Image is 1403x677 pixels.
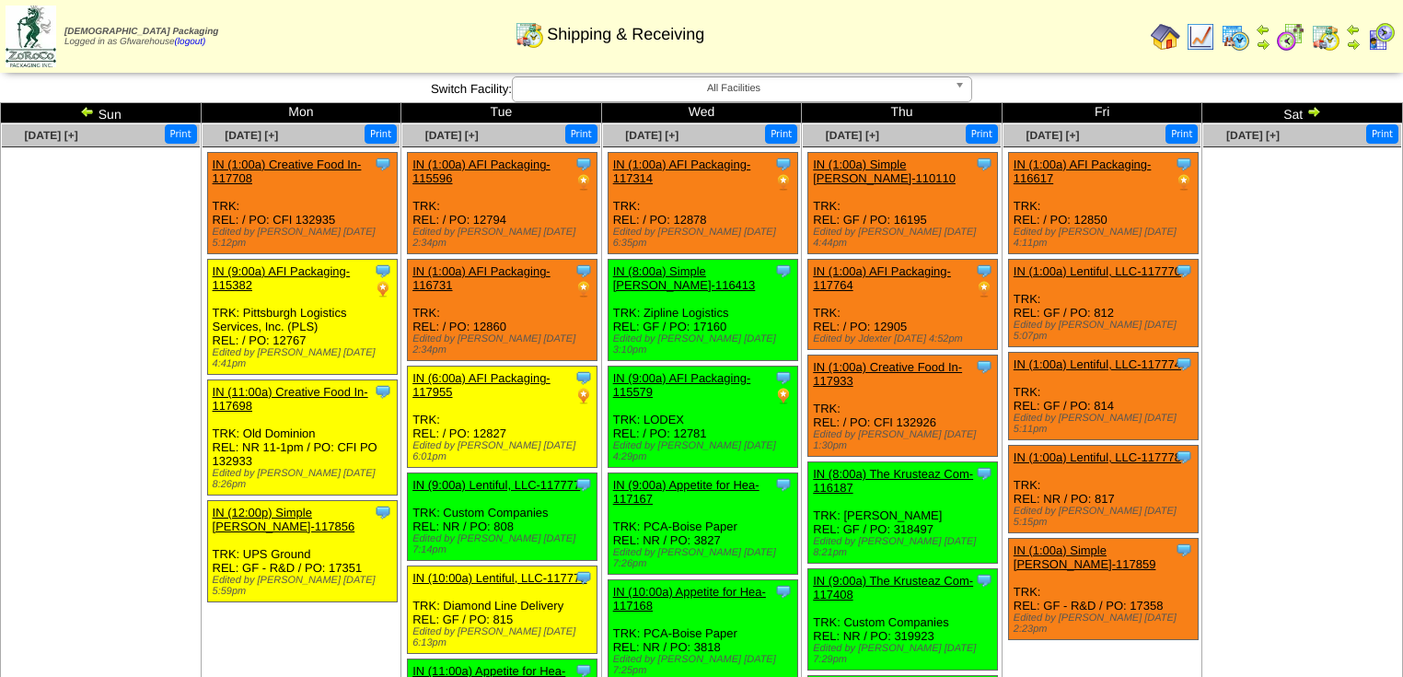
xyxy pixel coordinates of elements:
div: TRK: REL: GF / PO: 814 [1008,353,1198,440]
div: TRK: Pittsburgh Logistics Services, Inc. (PLS) REL: / PO: 12767 [207,260,397,375]
img: home.gif [1151,22,1180,52]
div: TRK: REL: / PO: 12850 [1008,153,1198,254]
div: Edited by [PERSON_NAME] [DATE] 8:21pm [813,536,997,558]
div: Edited by [PERSON_NAME] [DATE] 6:13pm [412,626,597,648]
a: IN (1:00a) Lentiful, LLC-117778 [1014,450,1181,464]
img: Tooltip [1175,541,1193,559]
div: Edited by [PERSON_NAME] [DATE] 4:41pm [213,347,397,369]
span: Shipping & Receiving [547,25,704,44]
a: IN (9:00a) AFI Packaging-115579 [613,371,751,399]
a: IN (6:00a) AFI Packaging-117955 [412,371,551,399]
div: TRK: REL: / PO: CFI 132926 [808,356,998,457]
div: Edited by [PERSON_NAME] [DATE] 2:34pm [412,227,597,249]
button: Print [565,124,597,144]
img: arrowleft.gif [1346,22,1361,37]
a: (logout) [175,37,206,47]
img: Tooltip [975,262,993,280]
img: arrowleft.gif [80,104,95,119]
img: Tooltip [975,464,993,483]
span: Logged in as Gfwarehouse [64,27,218,47]
img: arrowright.gif [1346,37,1361,52]
img: PO [374,280,392,298]
a: IN (12:00p) Simple [PERSON_NAME]-117856 [213,506,355,533]
a: [DATE] [+] [625,129,678,142]
img: Tooltip [975,571,993,589]
a: IN (9:00a) Appetite for Hea-117167 [613,478,759,506]
a: IN (1:00a) AFI Packaging-117764 [813,264,951,292]
img: Tooltip [374,382,392,401]
div: TRK: Diamond Line Delivery REL: GF / PO: 815 [408,566,597,654]
div: TRK: Zipline Logistics REL: GF / PO: 17160 [608,260,797,361]
img: PO [574,173,593,192]
a: IN (1:00a) AFI Packaging-115596 [412,158,551,185]
img: arrowright.gif [1306,104,1321,119]
button: Print [966,124,998,144]
div: Edited by [PERSON_NAME] [DATE] 7:14pm [412,533,597,555]
a: IN (10:00a) Appetite for Hea-117168 [613,585,766,613]
div: TRK: REL: GF - R&D / PO: 17358 [1008,539,1198,640]
img: Tooltip [574,368,593,387]
a: IN (1:00a) Lentiful, LLC-117770 [1014,264,1181,278]
div: TRK: LODEX REL: / PO: 12781 [608,367,797,468]
a: IN (8:00a) The Krusteaz Com-116187 [813,467,973,495]
span: [DATE] [+] [1026,129,1079,142]
div: TRK: REL: NR / PO: 817 [1008,446,1198,533]
div: Edited by [PERSON_NAME] [DATE] 2:34pm [412,333,597,356]
div: Edited by [PERSON_NAME] [DATE] 7:26pm [613,547,797,569]
button: Print [365,124,397,144]
td: Thu [802,103,1003,123]
div: TRK: PCA-Boise Paper REL: NR / PO: 3827 [608,473,797,575]
div: Edited by [PERSON_NAME] [DATE] 7:29pm [813,643,997,665]
img: calendarinout.gif [515,19,544,49]
img: Tooltip [374,262,392,280]
div: TRK: REL: / PO: 12827 [408,367,597,468]
img: Tooltip [1175,355,1193,373]
img: Tooltip [774,262,793,280]
img: calendarinout.gif [1311,22,1340,52]
img: calendarcustomer.gif [1366,22,1396,52]
img: Tooltip [574,475,593,494]
img: Tooltip [975,357,993,376]
td: Mon [201,103,401,123]
a: [DATE] [+] [1226,129,1280,142]
div: TRK: REL: GF / PO: 812 [1008,260,1198,347]
img: Tooltip [975,155,993,173]
img: Tooltip [574,568,593,587]
img: arrowright.gif [1256,37,1270,52]
div: TRK: UPS Ground REL: GF - R&D / PO: 17351 [207,501,397,602]
td: Wed [601,103,802,123]
img: Tooltip [574,262,593,280]
div: TRK: REL: / PO: 12905 [808,260,998,350]
div: Edited by [PERSON_NAME] [DATE] 4:44pm [813,227,997,249]
a: IN (9:00a) The Krusteaz Com-117408 [813,574,973,601]
a: IN (1:00a) Creative Food In-117933 [813,360,962,388]
div: Edited by Jdexter [DATE] 4:52pm [813,333,997,344]
div: Edited by [PERSON_NAME] [DATE] 5:12pm [213,227,397,249]
div: Edited by [PERSON_NAME] [DATE] 5:59pm [213,575,397,597]
img: PO [574,280,593,298]
a: IN (1:00a) Simple [PERSON_NAME]-110110 [813,158,956,185]
div: TRK: [PERSON_NAME] REL: GF / PO: 318497 [808,462,998,564]
button: Print [765,124,797,144]
img: calendarblend.gif [1276,22,1305,52]
img: Tooltip [774,475,793,494]
div: Edited by [PERSON_NAME] [DATE] 6:35pm [613,227,797,249]
a: IN (1:00a) AFI Packaging-116617 [1014,158,1152,185]
img: Tooltip [1175,262,1193,280]
img: line_graph.gif [1186,22,1215,52]
img: PO [1175,173,1193,192]
div: Edited by [PERSON_NAME] [DATE] 5:15pm [1014,506,1198,528]
span: [DEMOGRAPHIC_DATA] Packaging [64,27,218,37]
div: TRK: Old Dominion REL: NR 11-1pm / PO: CFI PO 132933 [207,380,397,496]
a: IN (9:00a) AFI Packaging-115382 [213,264,351,292]
a: [DATE] [+] [826,129,879,142]
a: [DATE] [+] [25,129,78,142]
img: PO [574,387,593,405]
img: Tooltip [374,503,392,521]
img: PO [975,280,993,298]
div: Edited by [PERSON_NAME] [DATE] 5:07pm [1014,320,1198,342]
img: PO [774,387,793,405]
div: TRK: REL: / PO: 12878 [608,153,797,254]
